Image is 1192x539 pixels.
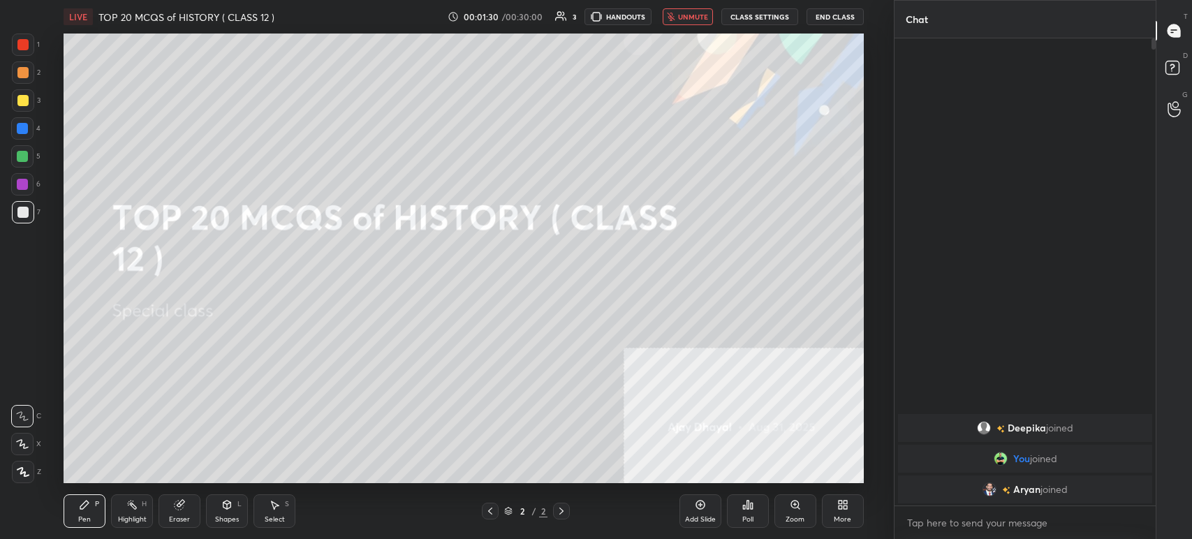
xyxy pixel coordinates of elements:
p: G [1182,89,1188,100]
span: joined [1046,422,1073,434]
span: joined [1040,484,1068,495]
div: 6 [11,173,41,195]
div: LIVE [64,8,93,25]
div: Poll [742,516,753,523]
div: 2 [515,507,529,515]
h4: TOP 20 MCQS of HISTORY ( CLASS 12 ) [98,10,274,24]
img: 894a500d30f24174a84092fa96ad660c.48055326_3 [983,482,996,496]
div: 7 [12,201,41,223]
img: default.png [977,421,991,435]
div: 3 [12,89,41,112]
div: 5 [11,145,41,168]
button: CLASS SETTINGS [721,8,798,25]
div: C [11,405,41,427]
span: unmute [678,12,708,22]
img: no-rating-badge.077c3623.svg [996,425,1005,433]
div: More [834,516,851,523]
div: Zoom [786,516,804,523]
div: / [532,507,536,515]
div: grid [895,411,1156,506]
span: Aryan [1013,484,1040,495]
div: H [142,501,147,508]
span: You [1013,453,1030,464]
div: 3 [573,13,576,20]
div: Eraser [169,516,190,523]
div: Add Slide [685,516,716,523]
span: joined [1030,453,1057,464]
div: Z [12,461,41,483]
div: Select [265,516,285,523]
div: 1 [12,34,40,56]
button: unmute [663,8,713,25]
div: Highlight [118,516,147,523]
img: 4dbe6e88ff414ea19545a10e2af5dbd7.jpg [994,452,1008,466]
div: L [237,501,242,508]
div: P [95,501,99,508]
div: S [285,501,289,508]
img: no-rating-badge.077c3623.svg [1002,487,1010,494]
div: 4 [11,117,41,140]
button: HANDOUTS [584,8,652,25]
div: 2 [539,505,547,517]
span: Deepika [1008,422,1046,434]
p: T [1184,11,1188,22]
p: Chat [895,1,939,38]
div: X [11,433,41,455]
div: Pen [78,516,91,523]
p: D [1183,50,1188,61]
div: 2 [12,61,41,84]
button: End Class [807,8,864,25]
div: Shapes [215,516,239,523]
